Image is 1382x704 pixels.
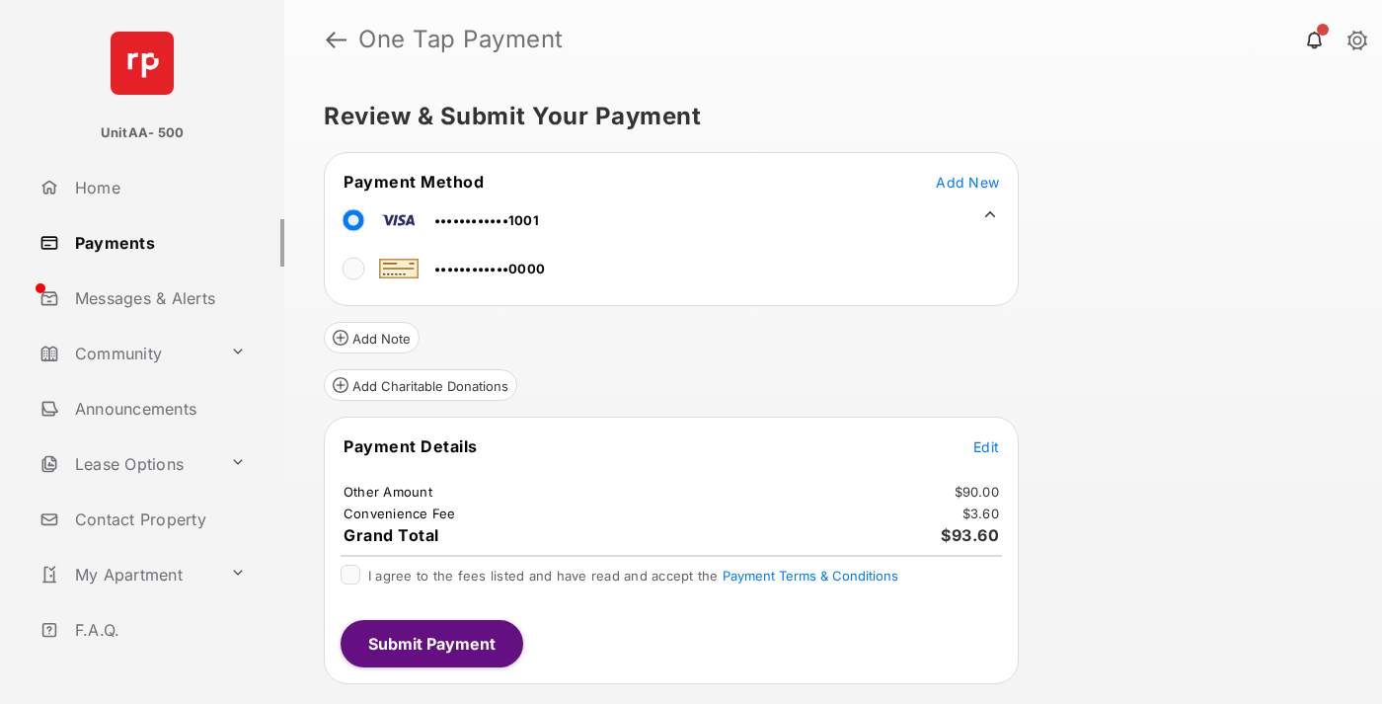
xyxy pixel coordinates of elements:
span: Payment Method [344,172,484,192]
a: F.A.Q. [32,606,284,654]
button: Add New [936,172,999,192]
button: I agree to the fees listed and have read and accept the [723,568,898,584]
a: My Apartment [32,551,222,598]
td: $3.60 [961,505,1000,522]
a: Messages & Alerts [32,274,284,322]
p: UnitAA- 500 [101,123,185,143]
span: ••••••••••••1001 [434,212,539,228]
span: $93.60 [941,525,999,545]
span: Add New [936,174,999,191]
span: Grand Total [344,525,439,545]
td: Convenience Fee [343,505,457,522]
h5: Review & Submit Your Payment [324,105,1327,128]
span: Payment Details [344,436,478,456]
strong: One Tap Payment [358,28,564,51]
span: ••••••••••••0000 [434,261,545,276]
button: Submit Payment [341,620,523,667]
a: Community [32,330,222,377]
a: Payments [32,219,284,267]
button: Edit [973,436,999,456]
button: Add Charitable Donations [324,369,517,401]
img: svg+xml;base64,PHN2ZyB4bWxucz0iaHR0cDovL3d3dy53My5vcmcvMjAwMC9zdmciIHdpZHRoPSI2NCIgaGVpZ2h0PSI2NC... [111,32,174,95]
a: Lease Options [32,440,222,488]
a: Contact Property [32,496,284,543]
button: Add Note [324,322,420,353]
span: Edit [973,438,999,455]
td: $90.00 [954,483,1001,501]
a: Announcements [32,385,284,432]
span: I agree to the fees listed and have read and accept the [368,568,898,584]
a: Home [32,164,284,211]
td: Other Amount [343,483,433,501]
